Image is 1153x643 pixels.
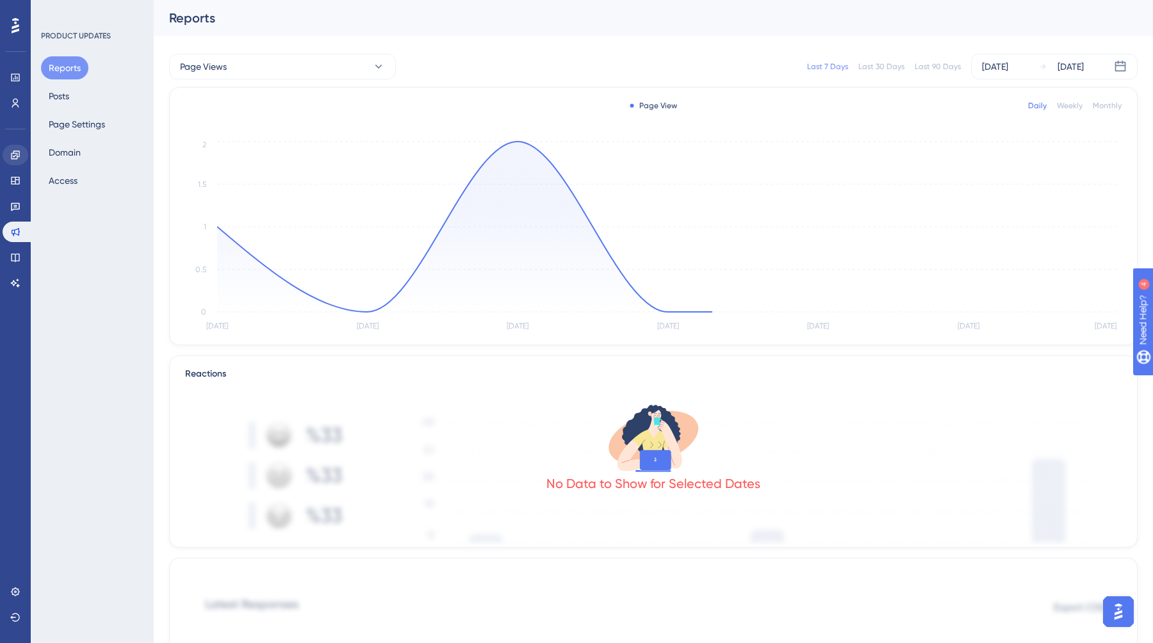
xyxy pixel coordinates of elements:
[1028,101,1047,111] div: Daily
[202,140,206,149] tspan: 2
[41,113,113,136] button: Page Settings
[198,180,206,189] tspan: 1.5
[185,366,1122,382] div: Reactions
[204,222,206,231] tspan: 1
[1095,321,1116,330] tspan: [DATE]
[1099,592,1138,631] iframe: UserGuiding AI Assistant Launcher
[507,321,528,330] tspan: [DATE]
[858,61,904,72] div: Last 30 Days
[195,265,206,274] tspan: 0.5
[41,85,77,108] button: Posts
[982,59,1008,74] div: [DATE]
[807,321,829,330] tspan: [DATE]
[89,6,93,17] div: 4
[657,321,679,330] tspan: [DATE]
[41,141,88,164] button: Domain
[201,307,206,316] tspan: 0
[958,321,979,330] tspan: [DATE]
[41,169,85,192] button: Access
[1058,59,1084,74] div: [DATE]
[169,9,1106,27] div: Reports
[169,54,396,79] button: Page Views
[807,61,848,72] div: Last 7 Days
[630,101,677,111] div: Page View
[41,31,111,41] div: PRODUCT UPDATES
[915,61,961,72] div: Last 90 Days
[206,321,228,330] tspan: [DATE]
[41,56,88,79] button: Reports
[357,321,379,330] tspan: [DATE]
[1093,101,1122,111] div: Monthly
[180,59,227,74] span: Page Views
[1057,101,1083,111] div: Weekly
[546,475,760,492] div: No Data to Show for Selected Dates
[30,3,80,19] span: Need Help?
